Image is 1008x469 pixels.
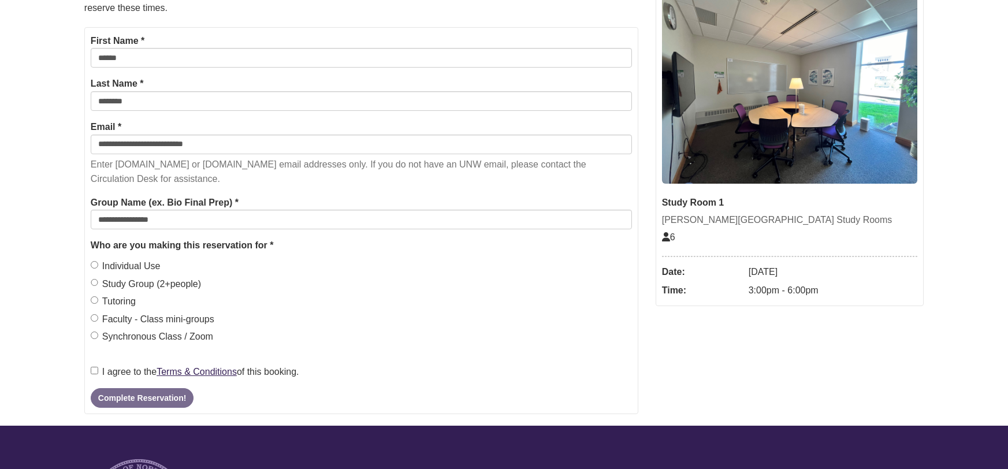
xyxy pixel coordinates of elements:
[91,76,144,91] label: Last Name *
[91,314,98,322] input: Faculty - Class mini-groups
[91,261,98,269] input: Individual Use
[662,263,743,281] dt: Date:
[91,296,98,304] input: Tutoring
[91,312,214,327] label: Faculty - Class mini-groups
[662,213,917,228] div: [PERSON_NAME][GEOGRAPHIC_DATA] Study Rooms
[91,238,632,253] legend: Who are you making this reservation for *
[662,232,675,242] span: The capacity of this space
[749,281,917,300] dd: 3:00pm - 6:00pm
[749,263,917,281] dd: [DATE]
[91,33,144,49] label: First Name *
[91,329,213,344] label: Synchronous Class / Zoom
[91,294,136,309] label: Tutoring
[91,279,98,286] input: Study Group (2+people)
[91,277,201,292] label: Study Group (2+people)
[91,332,98,339] input: Synchronous Class / Zoom
[662,195,917,210] div: Study Room 1
[91,120,121,135] label: Email *
[91,364,299,379] label: I agree to the of this booking.
[91,195,239,210] label: Group Name (ex. Bio Final Prep) *
[91,367,98,374] input: I agree to theTerms & Conditionsof this booking.
[662,281,743,300] dt: Time:
[91,259,161,274] label: Individual Use
[91,157,632,187] p: Enter [DOMAIN_NAME] or [DOMAIN_NAME] email addresses only. If you do not have an UNW email, pleas...
[157,367,237,377] a: Terms & Conditions
[91,388,194,408] button: Complete Reservation!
